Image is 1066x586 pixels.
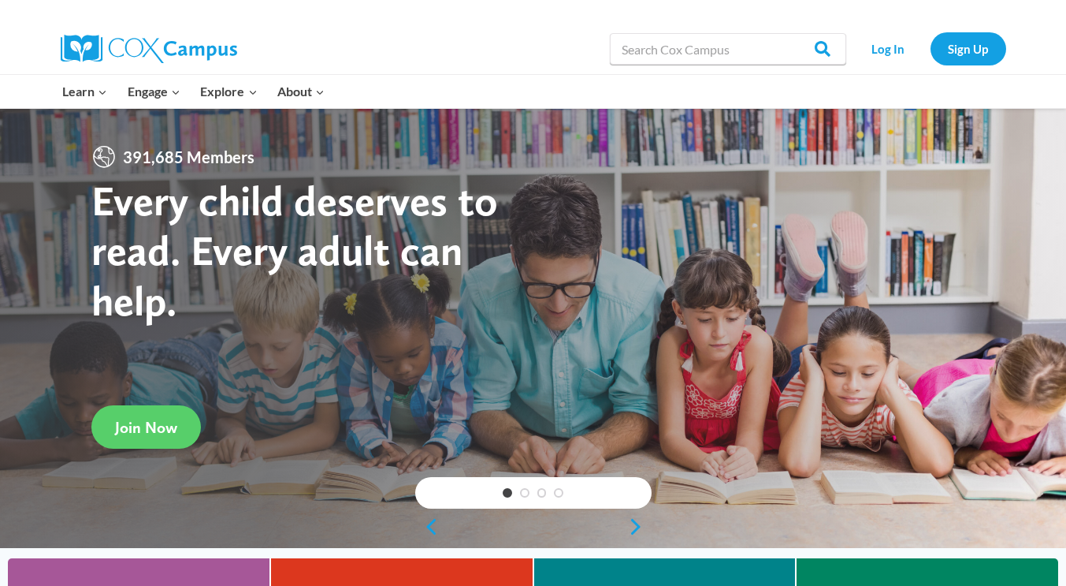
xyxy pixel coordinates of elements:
[610,33,846,65] input: Search Cox Campus
[277,81,325,102] span: About
[854,32,1006,65] nav: Secondary Navigation
[554,488,563,498] a: 4
[854,32,923,65] a: Log In
[520,488,529,498] a: 2
[200,81,257,102] span: Explore
[53,75,335,108] nav: Primary Navigation
[128,81,180,102] span: Engage
[117,144,261,170] span: 391,685 Members
[61,35,237,63] img: Cox Campus
[537,488,547,498] a: 3
[115,418,177,437] span: Join Now
[415,511,652,543] div: content slider buttons
[91,405,201,449] a: Join Now
[930,32,1006,65] a: Sign Up
[62,81,107,102] span: Learn
[503,488,512,498] a: 1
[415,517,439,536] a: previous
[628,517,652,536] a: next
[91,175,498,326] strong: Every child deserves to read. Every adult can help.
